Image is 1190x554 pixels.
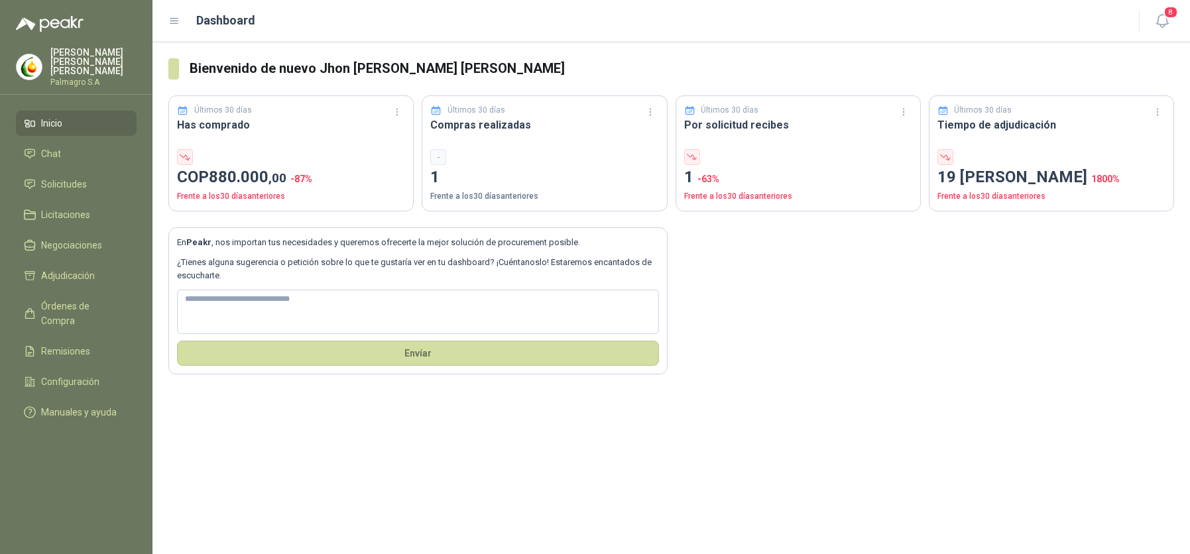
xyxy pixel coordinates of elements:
[447,104,505,117] p: Últimos 30 días
[190,58,1174,79] h3: Bienvenido de nuevo Jhon [PERSON_NAME] [PERSON_NAME]
[16,263,137,288] a: Adjudicación
[50,48,137,76] p: [PERSON_NAME] [PERSON_NAME] [PERSON_NAME]
[41,374,99,389] span: Configuración
[290,174,312,184] span: -87 %
[954,104,1012,117] p: Últimos 30 días
[177,117,405,133] h3: Has comprado
[684,117,912,133] h3: Por solicitud recibes
[41,268,95,283] span: Adjudicación
[1150,9,1174,33] button: 8
[177,341,659,366] button: Envíar
[177,236,659,249] p: En , nos importan tus necesidades y queremos ofrecerte la mejor solución de procurement posible.
[194,104,252,117] p: Últimos 30 días
[684,190,912,203] p: Frente a los 30 días anteriores
[177,256,659,283] p: ¿Tienes alguna sugerencia o petición sobre lo que te gustaría ver en tu dashboard? ¡Cuéntanoslo! ...
[937,165,1165,190] p: 19 [PERSON_NAME]
[16,16,84,32] img: Logo peakr
[430,149,446,165] div: -
[50,78,137,86] p: Palmagro S.A
[41,405,117,419] span: Manuales y ayuda
[16,339,137,364] a: Remisiones
[16,369,137,394] a: Configuración
[17,54,42,80] img: Company Logo
[186,237,211,247] b: Peakr
[701,104,758,117] p: Últimos 30 días
[684,165,912,190] p: 1
[937,117,1165,133] h3: Tiempo de adjudicación
[1163,6,1178,19] span: 8
[41,146,61,161] span: Chat
[268,170,286,186] span: ,00
[16,111,137,136] a: Inicio
[41,177,87,192] span: Solicitudes
[16,141,137,166] a: Chat
[41,207,90,222] span: Licitaciones
[16,294,137,333] a: Órdenes de Compra
[430,190,658,203] p: Frente a los 30 días anteriores
[41,299,124,328] span: Órdenes de Compra
[16,400,137,425] a: Manuales y ayuda
[177,165,405,190] p: COP
[196,11,255,30] h1: Dashboard
[41,116,62,131] span: Inicio
[177,190,405,203] p: Frente a los 30 días anteriores
[937,190,1165,203] p: Frente a los 30 días anteriores
[209,168,286,186] span: 880.000
[697,174,719,184] span: -63 %
[41,238,102,252] span: Negociaciones
[1091,174,1120,184] span: 1800 %
[16,233,137,258] a: Negociaciones
[430,165,658,190] p: 1
[430,117,658,133] h3: Compras realizadas
[41,344,90,359] span: Remisiones
[16,172,137,197] a: Solicitudes
[16,202,137,227] a: Licitaciones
